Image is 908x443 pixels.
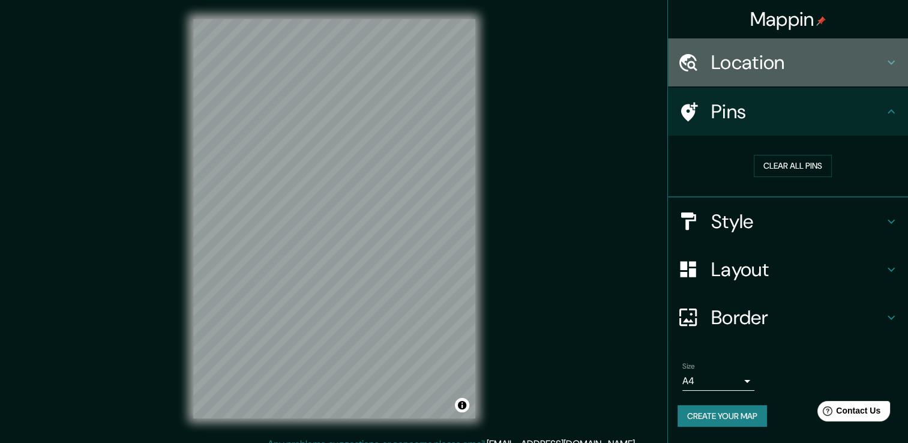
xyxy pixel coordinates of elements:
[711,209,884,234] h4: Style
[668,38,908,86] div: Location
[193,19,475,418] canvas: Map
[668,246,908,294] div: Layout
[668,197,908,246] div: Style
[682,372,754,391] div: A4
[711,258,884,282] h4: Layout
[711,50,884,74] h4: Location
[711,100,884,124] h4: Pins
[668,294,908,342] div: Border
[682,361,695,371] label: Size
[678,405,767,427] button: Create your map
[816,16,826,26] img: pin-icon.png
[455,398,469,412] button: Toggle attribution
[754,155,832,177] button: Clear all pins
[668,88,908,136] div: Pins
[750,7,826,31] h4: Mappin
[711,306,884,330] h4: Border
[801,396,895,430] iframe: Help widget launcher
